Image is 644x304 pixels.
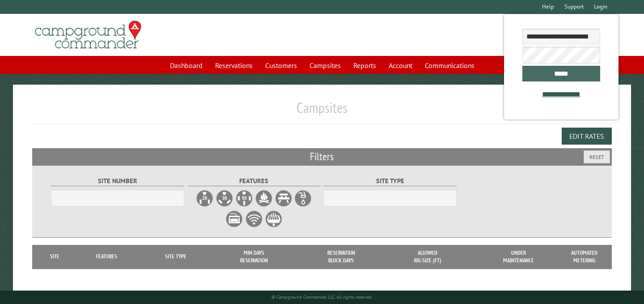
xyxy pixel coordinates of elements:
[562,128,612,145] button: Edit Rates
[225,210,243,228] label: Sewer Hookup
[216,189,233,207] label: 30A Electrical Hookup
[165,57,208,74] a: Dashboard
[196,189,214,207] label: 20A Electrical Hookup
[383,57,418,74] a: Account
[304,57,346,74] a: Campsites
[385,245,470,269] th: Allowed Rig Size (ft)
[271,294,373,300] small: © Campground Commander LLC. All rights reserved.
[187,176,321,186] label: Features
[470,245,566,269] th: Under Maintenance
[141,245,211,269] th: Site Type
[275,189,292,207] label: Picnic Table
[72,245,141,269] th: Features
[419,57,480,74] a: Communications
[245,210,263,228] label: WiFi Service
[32,17,144,52] img: Campground Commander
[211,245,298,269] th: Min Days Reservation
[51,176,184,186] label: Site Number
[260,57,302,74] a: Customers
[294,189,312,207] label: Water Hookup
[210,57,258,74] a: Reservations
[235,189,253,207] label: 50A Electrical Hookup
[265,210,283,228] label: Grill
[567,245,602,269] th: Automated metering
[32,99,612,124] h1: Campsites
[348,57,381,74] a: Reports
[297,245,385,269] th: Reservation Block Days
[255,189,273,207] label: Firepit
[584,150,610,163] button: Reset
[37,245,72,269] th: Site
[32,148,612,165] h2: Filters
[323,176,457,186] label: Site Type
